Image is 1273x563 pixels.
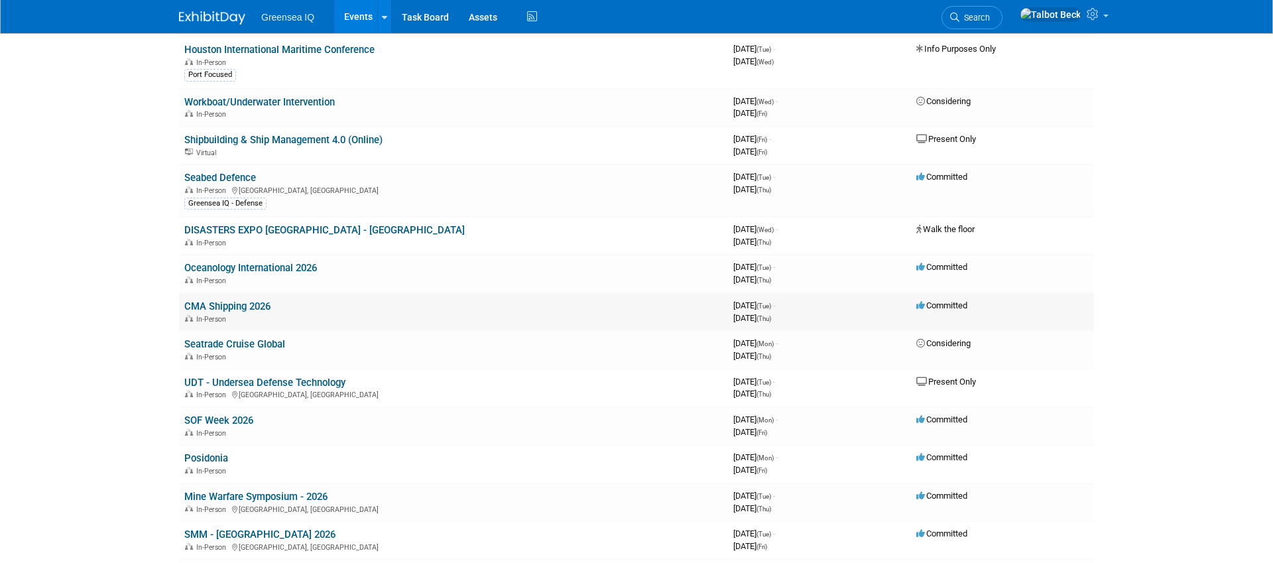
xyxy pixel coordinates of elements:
[757,277,771,284] span: (Thu)
[916,529,967,538] span: Committed
[196,467,230,475] span: In-Person
[1020,7,1081,22] img: Talbot Beck
[196,315,230,324] span: In-Person
[196,186,230,195] span: In-Person
[916,134,976,144] span: Present Only
[733,184,771,194] span: [DATE]
[185,391,193,397] img: In-Person Event
[733,338,778,348] span: [DATE]
[757,353,771,360] span: (Thu)
[757,340,774,347] span: (Mon)
[733,541,767,551] span: [DATE]
[185,110,193,117] img: In-Person Event
[916,377,976,387] span: Present Only
[773,172,775,182] span: -
[757,264,771,271] span: (Tue)
[733,96,778,106] span: [DATE]
[179,11,245,25] img: ExhibitDay
[196,58,230,67] span: In-Person
[733,147,767,156] span: [DATE]
[185,239,193,245] img: In-Person Event
[776,224,778,234] span: -
[916,44,996,54] span: Info Purposes Only
[733,503,771,513] span: [DATE]
[184,134,383,146] a: S​hipbuilding & Ship Management 4.0 (Online)
[733,44,775,54] span: [DATE]
[733,313,771,323] span: [DATE]
[916,338,971,348] span: Considering
[184,69,236,81] div: Port Focused
[196,277,230,285] span: In-Person
[757,379,771,386] span: (Tue)
[757,58,774,66] span: (Wed)
[733,377,775,387] span: [DATE]
[184,452,228,464] a: Posidonia
[733,427,767,437] span: [DATE]
[184,529,335,540] a: SMM - [GEOGRAPHIC_DATA] 2026
[757,531,771,538] span: (Tue)
[733,275,771,284] span: [DATE]
[733,389,771,399] span: [DATE]
[196,429,230,438] span: In-Person
[776,414,778,424] span: -
[757,543,767,550] span: (Fri)
[757,429,767,436] span: (Fri)
[757,174,771,181] span: (Tue)
[916,96,971,106] span: Considering
[757,98,774,105] span: (Wed)
[733,414,778,424] span: [DATE]
[757,46,771,53] span: (Tue)
[185,58,193,65] img: In-Person Event
[185,505,193,512] img: In-Person Event
[757,467,767,474] span: (Fri)
[733,56,774,66] span: [DATE]
[959,13,990,23] span: Search
[733,237,771,247] span: [DATE]
[757,315,771,322] span: (Thu)
[769,134,771,144] span: -
[757,416,774,424] span: (Mon)
[757,391,771,398] span: (Thu)
[916,224,975,234] span: Walk the floor
[184,389,723,399] div: [GEOGRAPHIC_DATA], [GEOGRAPHIC_DATA]
[773,529,775,538] span: -
[196,543,230,552] span: In-Person
[733,529,775,538] span: [DATE]
[733,351,771,361] span: [DATE]
[185,543,193,550] img: In-Person Event
[196,239,230,247] span: In-Person
[916,172,967,182] span: Committed
[184,224,465,236] a: DISASTERS EXPO [GEOGRAPHIC_DATA] - [GEOGRAPHIC_DATA]
[184,184,723,195] div: [GEOGRAPHIC_DATA], [GEOGRAPHIC_DATA]
[757,110,767,117] span: (Fri)
[733,300,775,310] span: [DATE]
[733,262,775,272] span: [DATE]
[185,467,193,473] img: In-Person Event
[184,198,267,210] div: Greensea IQ - Defense
[733,224,778,234] span: [DATE]
[757,505,771,513] span: (Thu)
[773,300,775,310] span: -
[773,491,775,501] span: -
[773,44,775,54] span: -
[757,454,774,462] span: (Mon)
[757,226,774,233] span: (Wed)
[185,315,193,322] img: In-Person Event
[184,44,375,56] a: Houston International Maritime Conference
[733,134,771,144] span: [DATE]
[261,12,314,23] span: Greensea IQ
[196,149,220,157] span: Virtual
[941,6,1002,29] a: Search
[185,429,193,436] img: In-Person Event
[916,414,967,424] span: Committed
[757,302,771,310] span: (Tue)
[184,338,285,350] a: Seatrade Cruise Global
[196,353,230,361] span: In-Person
[733,465,767,475] span: [DATE]
[776,338,778,348] span: -
[184,541,723,552] div: [GEOGRAPHIC_DATA], [GEOGRAPHIC_DATA]
[184,503,723,514] div: [GEOGRAPHIC_DATA], [GEOGRAPHIC_DATA]
[776,452,778,462] span: -
[773,262,775,272] span: -
[196,505,230,514] span: In-Person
